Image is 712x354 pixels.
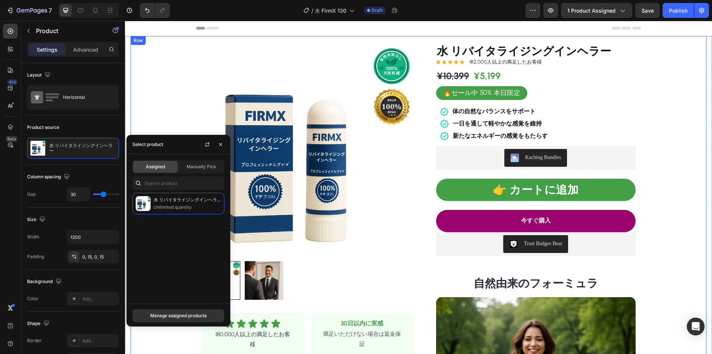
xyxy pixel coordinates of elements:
[669,7,688,14] div: Publish
[635,3,660,18] button: Save
[73,46,98,53] p: Advanced
[27,337,42,344] div: Border
[561,3,632,18] button: 1 product assigned
[125,21,712,354] iframe: Design area
[27,234,39,240] div: Width
[378,214,444,232] button: Trust Badges Bear
[3,3,55,18] button: 7
[82,296,117,302] div: Add...
[27,124,59,131] div: Product source
[27,319,51,329] div: Shape
[49,6,52,15] p: 7
[36,26,99,35] p: Product
[154,196,221,204] p: 水 リバイタライジングインヘラー
[63,89,108,106] div: Horizontal
[7,16,19,23] div: Row
[6,136,18,142] div: Beta
[154,204,221,211] p: Unlimited quantity
[82,338,117,344] div: Add...
[311,48,345,62] div: ¥10,399
[27,191,36,198] div: Gap
[311,7,313,14] span: /
[687,318,705,335] div: Open Intercom Messenger
[311,158,511,180] button: 👉 カートに追加
[146,163,165,170] span: Assigned
[132,176,224,190] input: Search in Settings & Advanced
[150,312,207,319] div: Manage assigned products
[348,48,376,62] div: ¥5,199
[328,111,423,118] strong: 新たなエネルギーの感覚をもたらす
[27,70,52,80] div: Layout
[396,195,426,205] div: 今すぐ購入
[198,310,276,327] span: 満足いただけない場合は返金保証
[216,299,258,306] strong: 30日以内に実感
[367,67,396,78] div: 本日限定
[140,3,170,18] div: Undo/Redo
[328,99,417,106] strong: 一日を通して軽やかな感覚を維持
[67,230,119,244] input: Auto
[132,141,163,148] div: Select product
[327,87,411,94] strong: 体の自然なバランスをサポート
[132,309,224,322] button: Manage assigned products
[345,38,417,44] span: 182,000人以上の満足したお客様
[27,253,44,260] div: Padding
[663,3,694,18] button: Publish
[27,215,47,225] div: Size
[385,133,394,142] img: KachingBundles.png
[399,219,438,227] div: Trust Badges Bear
[567,7,616,14] span: 1 product assigned
[187,163,216,170] span: Manually Pick
[311,24,511,37] h1: 水 リバイタライジングインヘラー
[372,7,383,14] span: Draft
[30,141,45,156] img: product feature img
[379,128,442,146] button: Kaching Bundles
[37,46,57,53] p: Settings
[27,277,63,287] div: Background
[82,254,117,260] div: 0, 15, 0, 15
[642,7,654,14] span: Save
[7,79,18,85] div: 450
[354,67,367,77] div: 50%
[349,256,473,269] strong: 自然由来のフォーミュラ
[136,196,151,211] img: collections
[311,189,511,211] button: 今すぐ購入
[368,160,454,177] div: 👉 カートに追加
[49,143,116,153] p: 水 リバイタライジングインヘラー
[317,67,354,78] div: 🔥セール中
[67,188,90,201] input: Auto
[27,172,71,182] div: Column spacing
[384,219,393,228] img: CLDR_q6erfwCEAE=.png
[400,133,436,140] div: Kaching Bundles
[315,7,346,14] span: 水 FirmX 130
[27,295,39,302] div: Color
